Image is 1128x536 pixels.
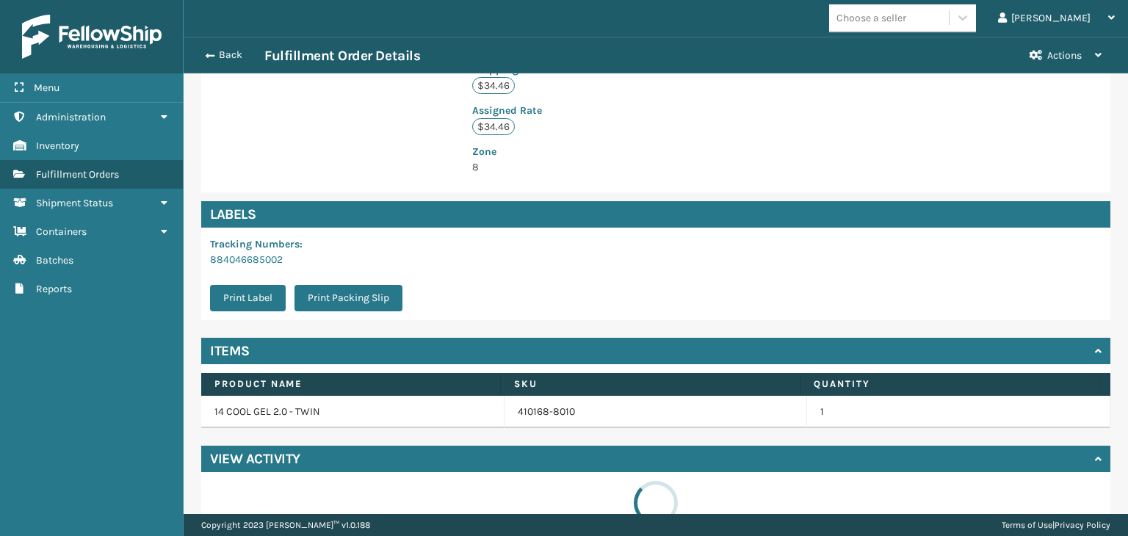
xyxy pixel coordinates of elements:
h3: Fulfillment Order Details [264,47,420,65]
span: Inventory [36,140,79,152]
td: 1 [807,396,1110,428]
span: Containers [36,225,87,238]
a: 884046685002 [210,253,283,266]
button: Print Label [210,285,286,311]
h4: Items [210,342,250,360]
span: 8 [472,144,673,173]
a: Terms of Use [1002,520,1052,530]
p: Assigned Rate [472,103,673,118]
p: $34.46 [472,118,515,135]
span: Menu [34,82,59,94]
a: 410168-8010 [518,405,575,419]
button: Back [197,48,264,62]
span: Batches [36,254,73,267]
label: Quantity [814,377,1086,391]
div: | [1002,514,1110,536]
button: Actions [1016,37,1115,73]
img: logo [22,15,162,59]
p: Zone [472,144,673,159]
td: 14 COOL GEL 2.0 - TWIN [201,396,505,428]
span: Fulfillment Orders [36,168,119,181]
span: Actions [1047,49,1082,62]
button: Print Packing Slip [294,285,402,311]
label: SKU [514,377,787,391]
p: $34.46 [472,77,515,94]
h4: Labels [201,201,1110,228]
label: Product Name [214,377,487,391]
p: Copyright 2023 [PERSON_NAME]™ v 1.0.188 [201,514,370,536]
div: Choose a seller [836,10,906,26]
h4: View Activity [210,450,300,468]
span: Shipment Status [36,197,113,209]
span: Reports [36,283,72,295]
span: Tracking Numbers : [210,238,303,250]
span: Administration [36,111,106,123]
a: Privacy Policy [1055,520,1110,530]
